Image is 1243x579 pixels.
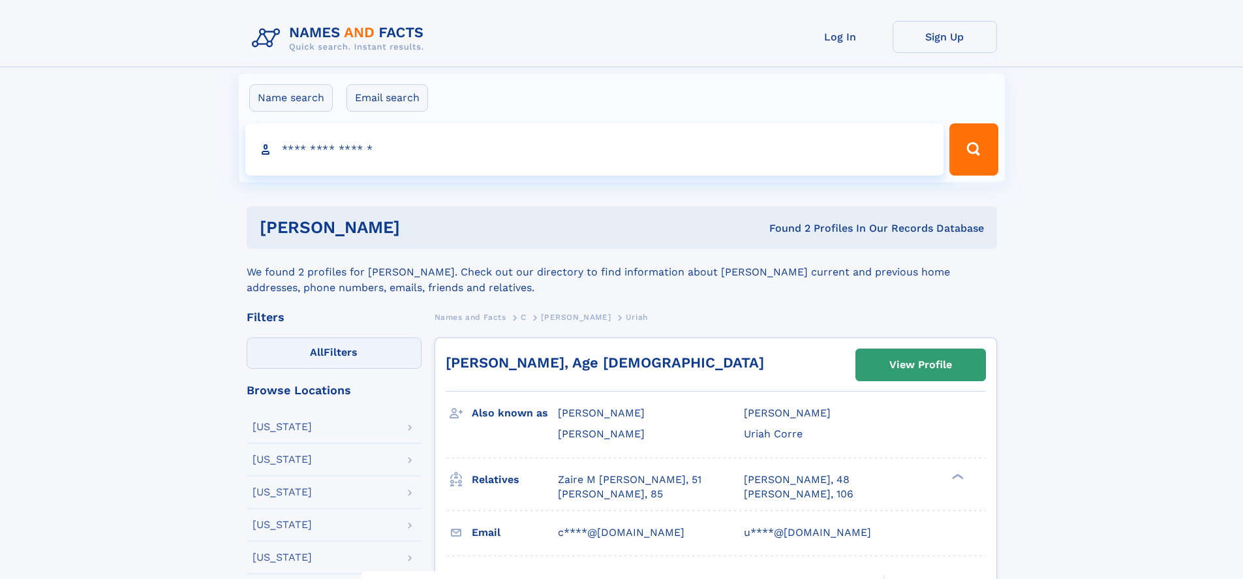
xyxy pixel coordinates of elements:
h3: Relatives [472,469,558,491]
span: [PERSON_NAME] [744,407,831,419]
a: View Profile [856,349,985,381]
div: ❯ [949,472,964,480]
div: We found 2 profiles for [PERSON_NAME]. Check out our directory to find information about [PERSON_... [247,249,997,296]
a: [PERSON_NAME], 106 [744,487,853,501]
img: Logo Names and Facts [247,21,435,56]
div: View Profile [889,350,952,380]
div: [US_STATE] [253,520,312,530]
span: All [310,346,324,358]
a: [PERSON_NAME], Age [DEMOGRAPHIC_DATA] [446,354,764,371]
a: [PERSON_NAME], 85 [558,487,663,501]
span: C [521,313,527,322]
div: [US_STATE] [253,454,312,465]
div: Filters [247,311,422,323]
a: Zaire M [PERSON_NAME], 51 [558,473,701,487]
input: search input [245,123,944,176]
span: [PERSON_NAME] [541,313,611,322]
h1: [PERSON_NAME] [260,219,585,236]
label: Name search [249,84,333,112]
span: Uriah [626,313,648,322]
div: [US_STATE] [253,552,312,563]
span: Uriah Corre [744,428,803,440]
h3: Also known as [472,402,558,424]
a: [PERSON_NAME], 48 [744,473,850,487]
a: Log In [788,21,893,53]
a: Names and Facts [435,309,506,325]
span: [PERSON_NAME] [558,407,645,419]
a: C [521,309,527,325]
a: Sign Up [893,21,997,53]
div: [US_STATE] [253,487,312,497]
div: [US_STATE] [253,422,312,432]
div: Found 2 Profiles In Our Records Database [585,221,984,236]
div: Browse Locations [247,384,422,396]
h3: Email [472,522,558,544]
button: Search Button [949,123,998,176]
span: [PERSON_NAME] [558,428,645,440]
label: Filters [247,337,422,369]
label: Email search [346,84,428,112]
a: [PERSON_NAME] [541,309,611,325]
